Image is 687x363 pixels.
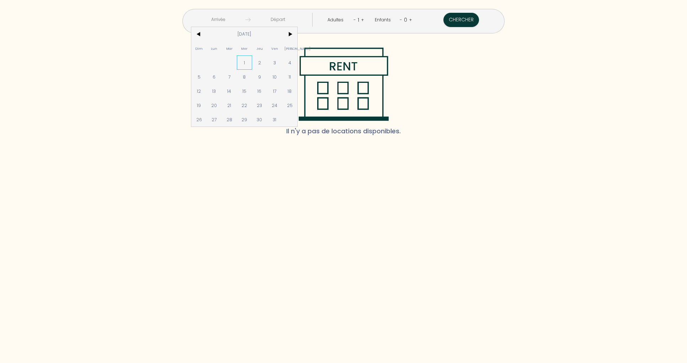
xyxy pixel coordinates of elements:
[282,41,298,55] span: [PERSON_NAME]
[207,70,222,84] span: 6
[282,70,298,84] span: 11
[191,13,245,27] input: Arrivée
[191,112,207,127] span: 26
[237,98,252,112] span: 22
[222,70,237,84] span: 7
[267,84,282,98] span: 17
[251,13,305,27] input: Départ
[443,13,479,27] button: Chercher
[298,48,389,121] img: rent-black.png
[400,16,402,23] a: -
[207,98,222,112] span: 20
[361,16,364,23] a: +
[237,55,252,70] span: 1
[252,55,267,70] span: 2
[375,17,393,23] div: Enfants
[286,121,401,142] span: Il n'y a pas de locations disponibles.
[207,112,222,127] span: 27
[282,84,298,98] span: 18
[267,70,282,84] span: 10
[222,41,237,55] span: Mar
[237,41,252,55] span: Mer
[191,84,207,98] span: 12
[267,55,282,70] span: 3
[267,41,282,55] span: Ven
[252,98,267,112] span: 23
[207,41,222,55] span: Lun
[191,98,207,112] span: 19
[191,27,207,41] span: <
[245,17,251,22] img: guests
[267,112,282,127] span: 31
[237,70,252,84] span: 8
[207,84,222,98] span: 13
[191,70,207,84] span: 5
[252,112,267,127] span: 30
[409,16,412,23] a: +
[222,98,237,112] span: 21
[356,14,361,26] div: 1
[327,17,346,23] div: Adultes
[237,84,252,98] span: 15
[282,98,298,112] span: 25
[252,84,267,98] span: 16
[402,14,409,26] div: 0
[207,27,282,41] span: [DATE]
[222,84,237,98] span: 14
[237,112,252,127] span: 29
[267,98,282,112] span: 24
[282,55,298,70] span: 4
[282,27,298,41] span: >
[353,16,356,23] a: -
[252,70,267,84] span: 9
[252,41,267,55] span: Jeu
[222,112,237,127] span: 28
[191,41,207,55] span: Dim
